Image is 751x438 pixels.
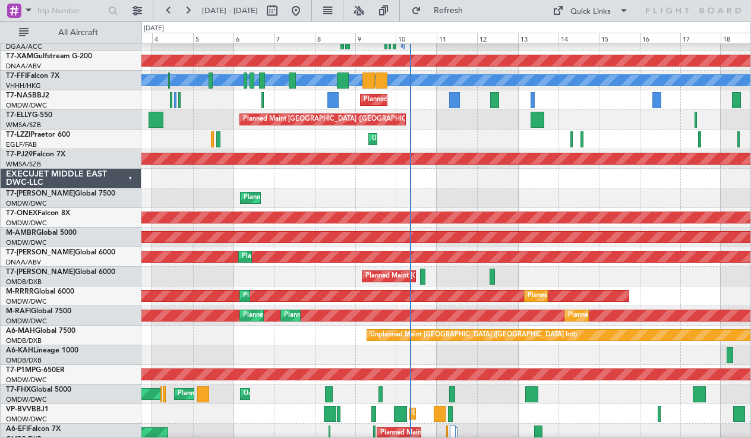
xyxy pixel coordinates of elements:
[6,92,49,99] a: T7-NASBBJ2
[152,33,193,43] div: 4
[6,367,36,374] span: T7-P1MP
[6,199,47,208] a: OMDW/DWC
[6,406,31,413] span: VP-BVV
[6,219,47,228] a: OMDW/DWC
[547,1,635,20] button: Quick Links
[6,121,41,130] a: WMSA/SZB
[6,269,75,276] span: T7-[PERSON_NAME]
[6,229,36,237] span: M-AMBR
[6,347,33,354] span: A6-KAH
[31,29,125,37] span: All Aircraft
[6,140,37,149] a: EGLF/FAB
[364,91,497,109] div: Planned Maint Abuja ([PERSON_NAME] Intl)
[6,210,37,217] span: T7-ONEX
[6,269,115,276] a: T7-[PERSON_NAME]Global 6000
[6,151,65,158] a: T7-PJ29Falcon 7X
[6,367,65,374] a: T7-P1MPG-650ER
[233,33,274,43] div: 6
[6,62,41,71] a: DNAA/ABV
[6,101,47,110] a: OMDW/DWC
[6,81,41,90] a: VHHH/HKG
[6,229,77,237] a: M-AMBRGlobal 5000
[6,386,71,393] a: T7-FHXGlobal 5000
[242,248,359,266] div: Planned Maint Dubai (Al Maktoum Intl)
[6,53,33,60] span: T7-XAM
[570,6,611,18] div: Quick Links
[558,33,599,43] div: 14
[244,385,419,403] div: Unplanned Maint [GEOGRAPHIC_DATA] (Al Maktoum Intl)
[355,33,396,43] div: 9
[6,190,115,197] a: T7-[PERSON_NAME]Global 7500
[244,189,361,207] div: Planned Maint Dubai (Al Maktoum Intl)
[640,33,680,43] div: 16
[6,347,78,354] a: A6-KAHLineage 1000
[6,151,33,158] span: T7-PJ29
[6,73,27,80] span: T7-FFI
[6,426,61,433] a: A6-EFIFalcon 7X
[6,131,70,138] a: T7-LZZIPraetor 600
[372,130,567,148] div: Unplanned Maint [GEOGRAPHIC_DATA] ([GEOGRAPHIC_DATA])
[477,33,518,43] div: 12
[6,238,47,247] a: OMDW/DWC
[6,327,75,335] a: A6-MAHGlobal 7500
[6,210,70,217] a: T7-ONEXFalcon 8X
[243,307,360,324] div: Planned Maint Dubai (Al Maktoum Intl)
[193,33,233,43] div: 5
[6,73,59,80] a: T7-FFIFalcon 7X
[6,160,41,169] a: WMSA/SZB
[396,33,436,43] div: 10
[6,258,41,267] a: DNAA/ABV
[36,2,105,20] input: Trip Number
[370,326,577,344] div: Unplanned Maint [GEOGRAPHIC_DATA] ([GEOGRAPHIC_DATA] Intl)
[243,287,360,305] div: Planned Maint Dubai (Al Maktoum Intl)
[412,405,588,423] div: Unplanned Maint [GEOGRAPHIC_DATA] (Al Maktoum Intl)
[6,336,42,345] a: OMDB/DXB
[518,33,558,43] div: 13
[6,288,34,295] span: M-RRRR
[13,23,129,42] button: All Aircraft
[680,33,721,43] div: 17
[144,24,164,34] div: [DATE]
[6,112,32,119] span: T7-ELLY
[6,53,92,60] a: T7-XAMGulfstream G-200
[6,356,42,365] a: OMDB/DXB
[568,307,685,324] div: Planned Maint Dubai (Al Maktoum Intl)
[6,288,74,295] a: M-RRRRGlobal 6000
[437,33,477,43] div: 11
[6,112,52,119] a: T7-ELLYG-550
[6,278,42,286] a: OMDB/DXB
[243,111,441,128] div: Planned Maint [GEOGRAPHIC_DATA] ([GEOGRAPHIC_DATA] Intl)
[599,33,639,43] div: 15
[6,190,75,197] span: T7-[PERSON_NAME]
[284,307,401,324] div: Planned Maint Dubai (Al Maktoum Intl)
[6,297,47,306] a: OMDW/DWC
[6,406,49,413] a: VP-BVVBBJ1
[424,7,474,15] span: Refresh
[6,249,75,256] span: T7-[PERSON_NAME]
[6,327,35,335] span: A6-MAH
[6,415,47,424] a: OMDW/DWC
[315,33,355,43] div: 8
[274,33,314,43] div: 7
[6,386,31,393] span: T7-FHX
[6,308,71,315] a: M-RAFIGlobal 7500
[6,92,32,99] span: T7-NAS
[6,376,47,385] a: OMDW/DWC
[6,42,42,51] a: DGAA/ACC
[6,395,47,404] a: OMDW/DWC
[6,308,31,315] span: M-RAFI
[178,385,317,403] div: Planned Maint [GEOGRAPHIC_DATA] (Seletar)
[6,426,28,433] span: A6-EFI
[6,317,47,326] a: OMDW/DWC
[365,267,564,285] div: Planned Maint [GEOGRAPHIC_DATA] ([GEOGRAPHIC_DATA] Intl)
[406,1,477,20] button: Refresh
[528,287,645,305] div: Planned Maint Dubai (Al Maktoum Intl)
[202,5,258,16] span: [DATE] - [DATE]
[6,249,115,256] a: T7-[PERSON_NAME]Global 6000
[6,131,30,138] span: T7-LZZI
